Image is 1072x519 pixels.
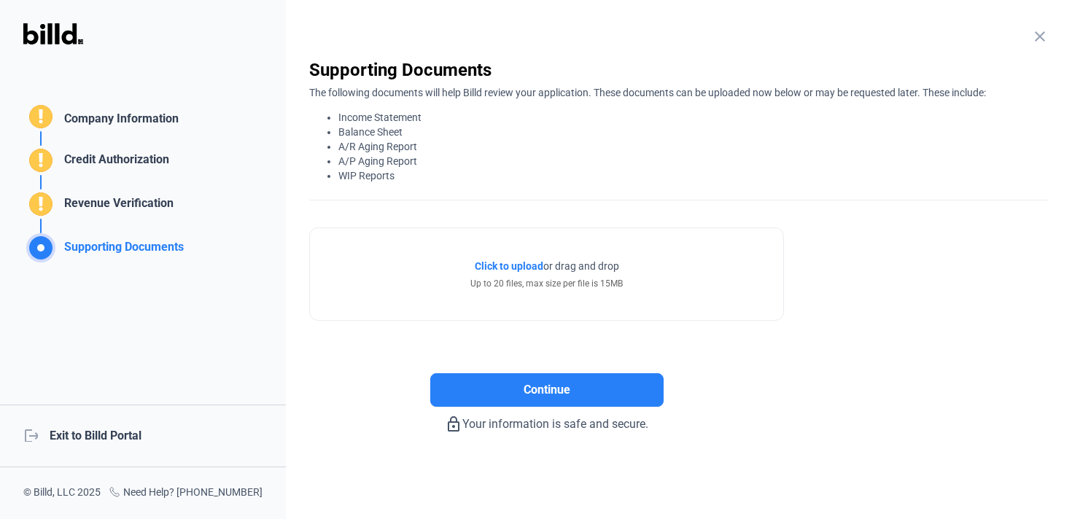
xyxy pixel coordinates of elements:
[58,151,169,175] div: Credit Authorization
[445,415,462,433] mat-icon: lock_outline
[309,58,1049,82] div: Supporting Documents
[338,168,1049,183] li: WIP Reports
[58,110,179,131] div: Company Information
[309,82,1049,183] div: The following documents will help Billd review your application. These documents can be uploaded ...
[475,260,543,272] span: Click to upload
[338,139,1049,154] li: A/R Aging Report
[338,110,1049,125] li: Income Statement
[430,373,664,407] button: Continue
[338,154,1049,168] li: A/P Aging Report
[309,407,784,433] div: Your information is safe and secure.
[1031,28,1049,45] mat-icon: close
[543,259,619,273] span: or drag and drop
[524,381,570,399] span: Continue
[23,23,83,44] img: Billd Logo
[58,195,174,219] div: Revenue Verification
[23,485,101,502] div: © Billd, LLC 2025
[23,427,38,442] mat-icon: logout
[470,277,623,290] div: Up to 20 files, max size per file is 15MB
[58,238,184,262] div: Supporting Documents
[338,125,1049,139] li: Balance Sheet
[109,485,263,502] div: Need Help? [PHONE_NUMBER]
